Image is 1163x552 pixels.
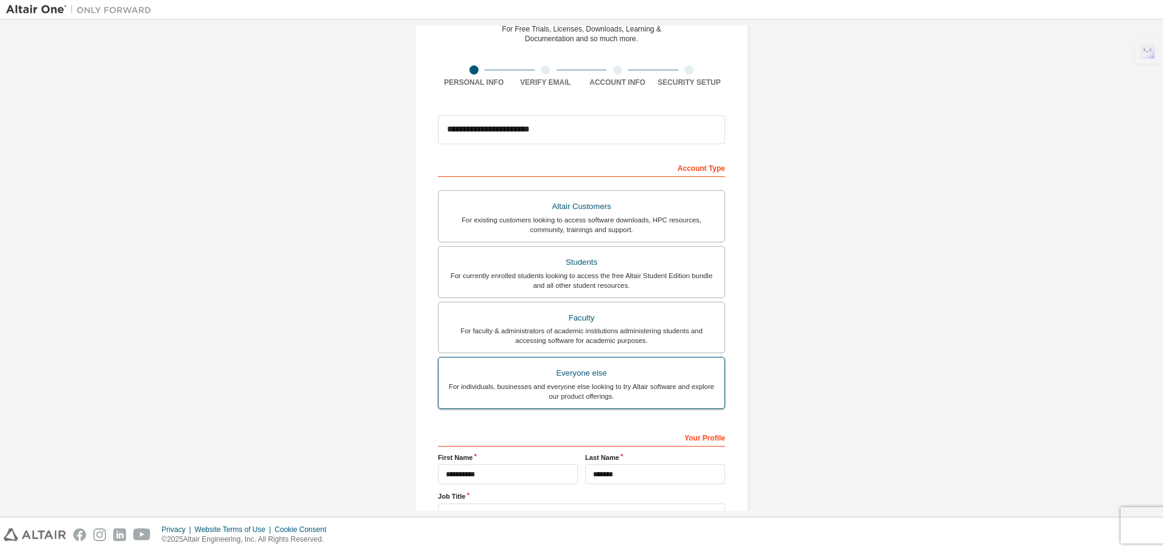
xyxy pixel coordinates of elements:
[274,525,333,534] div: Cookie Consent
[446,271,717,290] div: For currently enrolled students looking to access the free Altair Student Edition bundle and all ...
[446,215,717,234] div: For existing customers looking to access software downloads, HPC resources, community, trainings ...
[93,528,106,541] img: instagram.svg
[438,453,578,462] label: First Name
[73,528,86,541] img: facebook.svg
[446,365,717,382] div: Everyone else
[162,525,194,534] div: Privacy
[581,78,654,87] div: Account Info
[510,78,582,87] div: Verify Email
[438,427,725,447] div: Your Profile
[133,528,151,541] img: youtube.svg
[446,310,717,327] div: Faculty
[446,326,717,345] div: For faculty & administrators of academic institutions administering students and accessing softwa...
[446,382,717,401] div: For individuals, businesses and everyone else looking to try Altair software and explore our prod...
[194,525,274,534] div: Website Terms of Use
[6,4,157,16] img: Altair One
[502,24,661,44] div: For Free Trials, Licenses, Downloads, Learning & Documentation and so much more.
[113,528,126,541] img: linkedin.svg
[654,78,726,87] div: Security Setup
[162,534,334,545] p: © 2025 Altair Engineering, Inc. All Rights Reserved.
[585,453,725,462] label: Last Name
[438,158,725,177] div: Account Type
[438,491,725,501] label: Job Title
[446,254,717,271] div: Students
[446,198,717,215] div: Altair Customers
[438,78,510,87] div: Personal Info
[4,528,66,541] img: altair_logo.svg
